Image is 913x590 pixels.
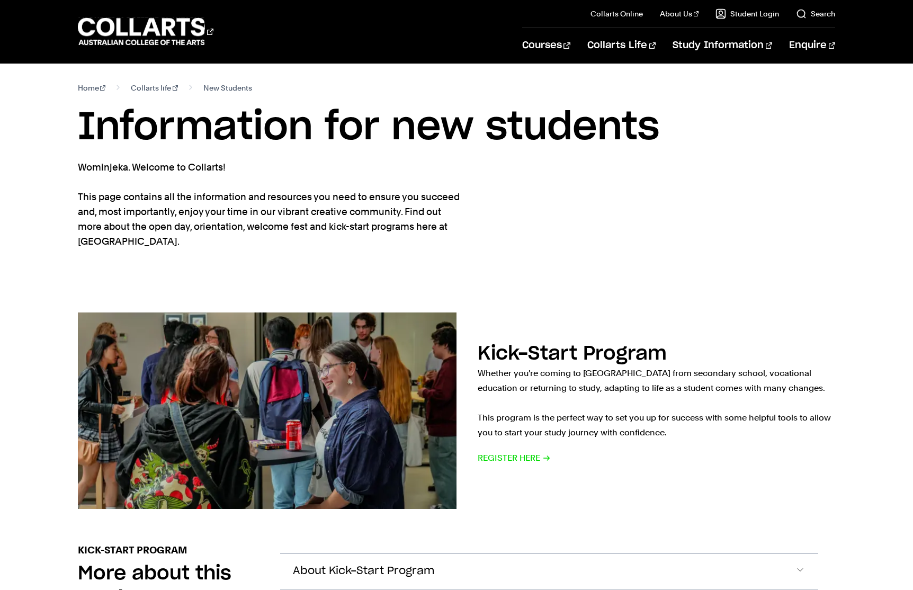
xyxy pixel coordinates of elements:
a: Home [78,81,106,95]
a: Enquire [789,28,835,63]
p: Wominjeka. Welcome to Collarts! This page contains all the information and resources you need to ... [78,160,464,249]
p: Whether you're coming to [GEOGRAPHIC_DATA] from secondary school, vocational education or returni... [478,366,835,440]
a: Collarts Online [590,8,643,19]
a: Student Login [715,8,779,19]
button: About Kick-Start Program [280,554,819,589]
a: Collarts life [131,81,178,95]
span: About Kick-Start Program [293,565,434,577]
a: Kick-Start Program Whether you're coming to [GEOGRAPHIC_DATA] from secondary school, vocational e... [78,312,836,509]
a: Collarts Life [587,28,656,63]
p: Kick-Start Program [78,543,187,558]
h1: Information for new students [78,104,836,151]
div: Go to homepage [78,16,213,47]
a: Courses [522,28,570,63]
a: About Us [660,8,699,19]
span: Register here [478,451,551,466]
span: New Students [203,81,252,95]
h2: Kick-Start Program [478,344,667,363]
a: Study Information [673,28,772,63]
a: Search [796,8,835,19]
